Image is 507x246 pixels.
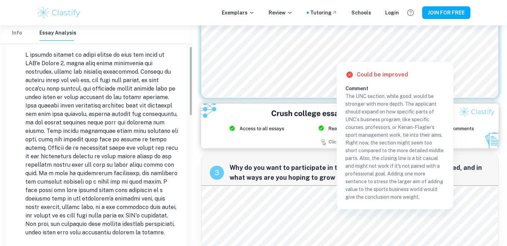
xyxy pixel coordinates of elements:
button: Help and Feedback [405,7,417,19]
h6: Comment [345,85,445,92]
button: Info [8,25,25,41]
button: JOIN FOR FREE [422,6,470,19]
img: Clastify logo [37,6,81,20]
button: Essay Analysis [39,25,76,41]
img: Ad [201,104,499,148]
div: recipe [210,166,224,180]
p: The UNC section, while good, would be stronger with more depth. The applicant should expand on ho... [345,92,445,201]
a: Schools [351,9,371,17]
p: L ipsumdo sitamet co adipi elitse do eius tem incid ut LAB’e Dolore 2, magna aliq enima minimveni... [25,51,179,237]
a: Login [385,9,399,17]
a: Tutoring [310,9,337,17]
p: Exemplars [222,9,255,17]
p: Review [269,9,293,17]
span: Why do you want to participate in the global opportunities you’ve selected, and in what ways are ... [230,163,490,183]
h6: Could be improved [357,70,408,79]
